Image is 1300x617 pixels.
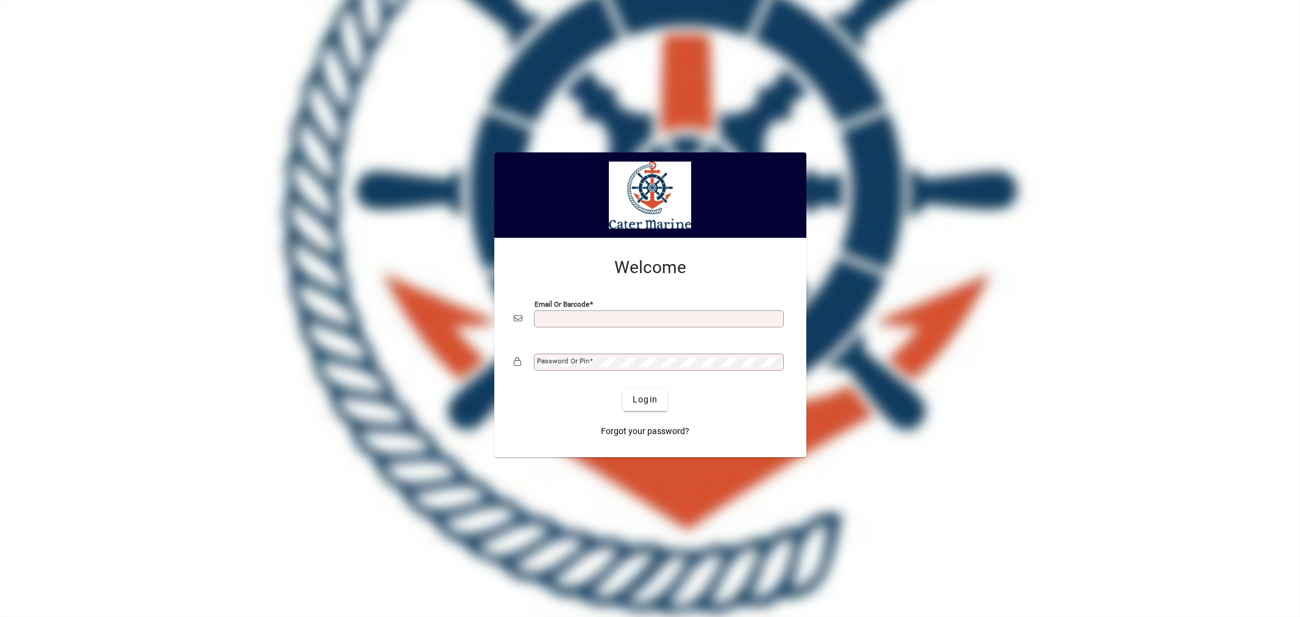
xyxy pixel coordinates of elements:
[601,425,689,438] span: Forgot your password?
[535,299,589,308] mat-label: Email or Barcode
[537,357,589,365] mat-label: Password or Pin
[596,421,694,443] a: Forgot your password?
[514,257,787,278] h2: Welcome
[623,389,667,411] button: Login
[633,393,658,406] span: Login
